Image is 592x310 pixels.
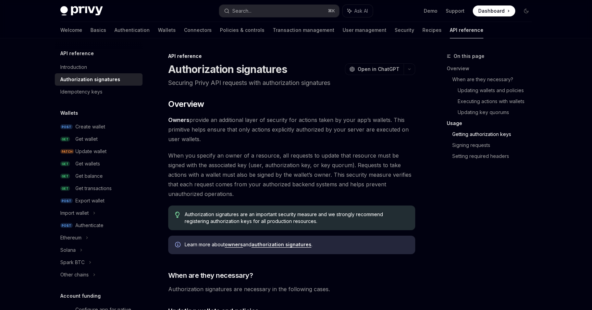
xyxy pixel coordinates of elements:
a: Usage [447,118,537,129]
div: Spark BTC [60,258,85,266]
a: When are they necessary? [452,74,537,85]
div: Export wallet [75,197,104,205]
span: ⌘ K [328,8,335,14]
a: Updating key quorums [458,107,537,118]
div: Create wallet [75,123,105,131]
a: POSTCreate wallet [55,121,143,133]
span: On this page [454,52,484,60]
a: Basics [90,22,106,38]
span: Dashboard [478,8,505,14]
h1: Authorization signatures [168,63,287,75]
a: POSTAuthenticate [55,219,143,232]
span: Authorization signatures are necessary in the following cases. [168,284,415,294]
svg: Info [175,242,182,249]
span: PATCH [60,149,74,154]
div: Idempotency keys [60,88,102,96]
a: PATCHUpdate wallet [55,145,143,158]
div: Introduction [60,63,87,71]
a: Security [395,22,414,38]
h5: Account funding [60,292,101,300]
a: GETGet wallets [55,158,143,170]
h5: Wallets [60,109,78,117]
a: Authorization signatures [55,73,143,86]
a: POSTExport wallet [55,195,143,207]
a: Signing requests [452,140,537,151]
span: Overview [168,99,204,110]
p: Securing Privy API requests with authorization signatures [168,78,415,88]
span: provide an additional layer of security for actions taken by your app’s wallets. This primitive h... [168,115,415,144]
span: Learn more about and . [185,241,408,248]
a: Wallets [158,22,176,38]
span: When you specify an owner of a resource, all requests to update that resource must be signed with... [168,151,415,199]
a: Updating wallets and policies [458,85,537,96]
span: POST [60,124,73,129]
span: GET [60,161,70,166]
div: Search... [232,7,251,15]
a: GETGet balance [55,170,143,182]
div: Update wallet [75,147,107,156]
span: GET [60,174,70,179]
a: Policies & controls [220,22,264,38]
a: Demo [424,8,437,14]
div: Ethereum [60,234,82,242]
a: Owners [168,116,189,124]
a: Setting required headers [452,151,537,162]
button: Toggle dark mode [521,5,532,16]
span: POST [60,198,73,203]
span: When are they necessary? [168,271,253,280]
a: Welcome [60,22,82,38]
a: User management [343,22,386,38]
a: Executing actions with wallets [458,96,537,107]
span: Open in ChatGPT [358,66,399,73]
svg: Tip [175,212,180,218]
button: Search...⌘K [219,5,339,17]
a: Authentication [114,22,150,38]
span: POST [60,223,73,228]
div: Import wallet [60,209,89,217]
a: Support [446,8,465,14]
a: Idempotency keys [55,86,143,98]
div: Get wallets [75,160,100,168]
div: Other chains [60,271,89,279]
div: Get balance [75,172,103,180]
a: GETGet wallet [55,133,143,145]
a: Introduction [55,61,143,73]
a: authorization signatures [251,241,311,248]
div: Solana [60,246,76,254]
div: Authorization signatures [60,75,120,84]
button: Open in ChatGPT [345,63,404,75]
div: Get transactions [75,184,112,193]
a: Getting authorization keys [452,129,537,140]
button: Ask AI [343,5,373,17]
div: Authenticate [75,221,103,230]
a: Recipes [422,22,442,38]
a: Transaction management [273,22,334,38]
span: GET [60,137,70,142]
div: Get wallet [75,135,98,143]
a: API reference [450,22,483,38]
img: dark logo [60,6,103,16]
span: Ask AI [354,8,368,14]
a: Dashboard [473,5,515,16]
a: Overview [447,63,537,74]
a: GETGet transactions [55,182,143,195]
div: API reference [168,53,415,60]
span: GET [60,186,70,191]
a: owners [225,241,243,248]
h5: API reference [60,49,94,58]
a: Connectors [184,22,212,38]
span: Authorization signatures are an important security measure and we strongly recommend registering ... [185,211,408,225]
